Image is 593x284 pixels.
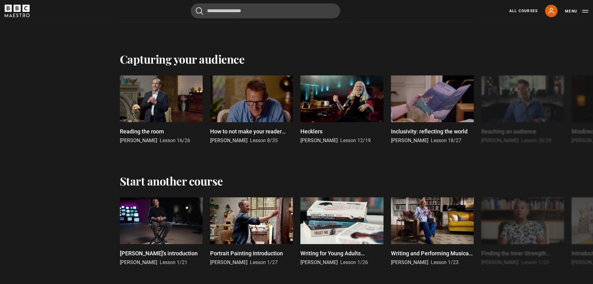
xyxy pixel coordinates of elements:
p: Writing for Young Adults Introduction [300,249,383,258]
span: Lesson 1/26 [340,259,368,265]
svg: BBC Maestro [5,5,30,17]
a: Reading the room [PERSON_NAME] Lesson 16/26 [120,75,203,144]
p: How to not make your reader seasick [210,127,293,136]
a: Writing and Performing Musical Theatre Introduction [PERSON_NAME] Lesson 1/23 [391,197,474,266]
a: Finding the Inner Strength Introduction [PERSON_NAME] Lesson 1/23 [481,197,564,266]
button: Toggle navigation [565,8,588,14]
span: [PERSON_NAME] [391,137,428,143]
p: Hecklers [300,127,322,136]
p: Reading the room [120,127,164,136]
span: Lesson 8/35 [250,137,278,143]
a: [PERSON_NAME]'s introduction [PERSON_NAME] Lesson 1/21 [120,197,203,266]
span: Lesson 1/23 [521,259,549,265]
span: [PERSON_NAME] [210,137,247,143]
a: Inclusivity: reflecting the world [PERSON_NAME] Lesson 18/27 [391,75,474,144]
span: [PERSON_NAME] [481,137,519,143]
span: [PERSON_NAME] [120,259,157,265]
input: Search [191,3,340,18]
p: Writing and Performing Musical Theatre Introduction [391,249,474,258]
span: [PERSON_NAME] [391,259,428,265]
a: Hecklers [PERSON_NAME] Lesson 12/19 [300,75,383,144]
button: Submit the search query [196,7,203,15]
a: All Courses [509,8,538,14]
span: Lesson 1/21 [160,259,187,265]
span: Lesson 18/27 [431,137,461,143]
p: Finding the Inner Strength Introduction [481,249,564,258]
a: Portrait Painting Introduction [PERSON_NAME] Lesson 1/27 [210,197,293,266]
span: [PERSON_NAME] [300,259,338,265]
a: Reaching an audience [PERSON_NAME] Lesson 28/29 [481,75,564,144]
a: Writing for Young Adults Introduction [PERSON_NAME] Lesson 1/26 [300,197,383,266]
span: Lesson 28/29 [521,137,552,143]
a: How to not make your reader seasick [PERSON_NAME] Lesson 8/35 [210,75,293,144]
p: Reaching an audience [481,127,536,136]
span: [PERSON_NAME] [300,137,338,143]
span: Lesson 12/19 [340,137,371,143]
p: Portrait Painting Introduction [210,249,283,258]
span: Lesson 16/26 [160,137,190,143]
p: Inclusivity: reflecting the world [391,127,468,136]
span: Lesson 1/23 [431,259,459,265]
h2: Capturing your audience [120,52,245,65]
span: [PERSON_NAME] [120,137,157,143]
span: [PERSON_NAME] [210,259,247,265]
span: [PERSON_NAME] [481,259,519,265]
p: [PERSON_NAME]'s introduction [120,249,198,258]
h2: Start another course [120,174,223,187]
span: Lesson 1/27 [250,259,278,265]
